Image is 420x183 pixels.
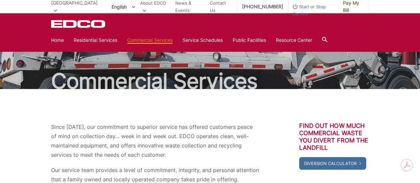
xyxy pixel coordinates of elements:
a: Commercial Services [127,37,173,44]
a: Residential Services [74,37,117,44]
a: Public Facilities [233,37,266,44]
p: Since [DATE], our commitment to superior service has offered customers peace of mind on collectio... [51,122,259,159]
span: English [107,1,140,12]
h1: Commercial Services [51,70,369,92]
a: Service Schedules [183,37,223,44]
a: Home [51,37,64,44]
a: EDCD logo. Return to the homepage. [51,20,106,28]
a: Resource Center [276,37,312,44]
